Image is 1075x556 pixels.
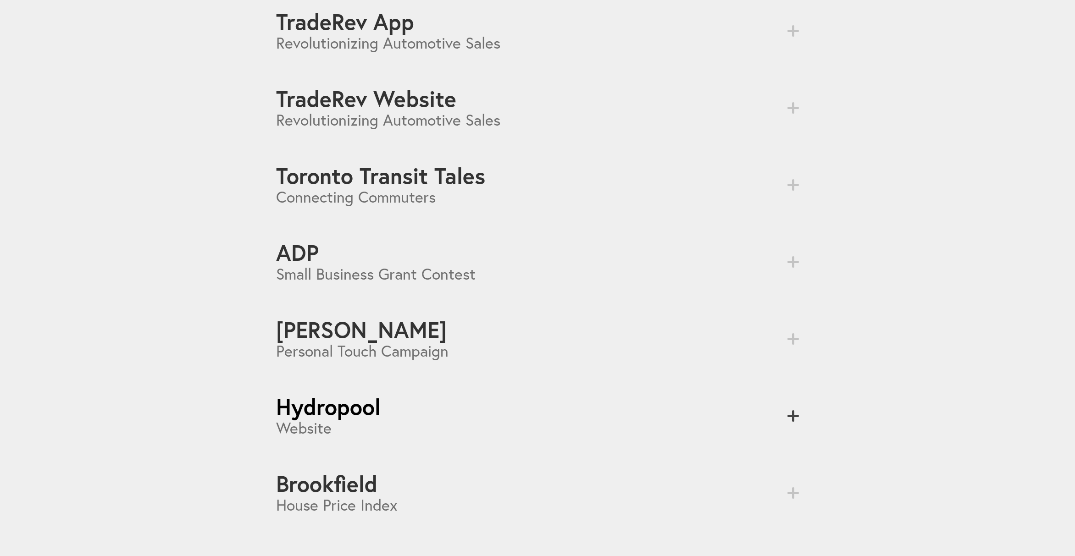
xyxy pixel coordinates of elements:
[276,189,799,204] h3: Connecting Commuters
[276,11,799,33] h2: TradeRev App
[276,35,799,50] h3: Revolutionizing Automotive Sales
[276,396,799,418] h2: Hydropool
[276,473,799,495] h2: Brookfield
[276,319,799,341] h2: [PERSON_NAME]
[276,343,799,358] h3: Personal Touch Campaign
[276,420,799,435] h3: Website
[276,165,799,187] h2: Toronto Transit Tales
[276,497,799,512] h3: House Price Index
[276,266,799,281] h3: Small Business Grant Contest
[276,88,799,110] h2: TradeRev Website
[276,242,799,264] h2: ADP
[276,112,799,127] h3: Revolutionizing Automotive Sales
